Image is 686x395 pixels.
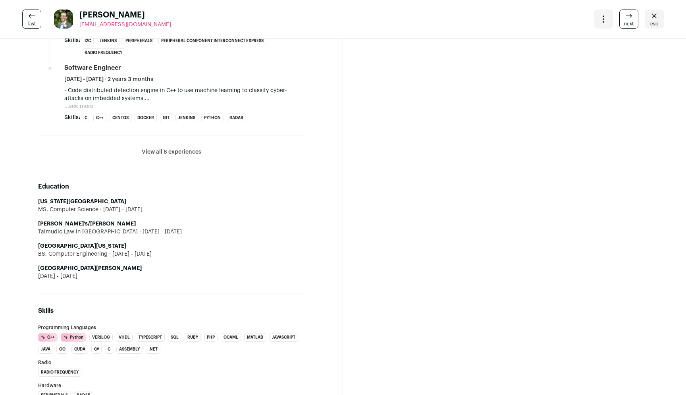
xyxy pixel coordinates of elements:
[645,10,664,29] a: Close
[204,333,218,342] li: PHP
[624,21,634,27] span: next
[38,345,53,354] li: Java
[64,87,304,102] p: - Code distributed detection engine in C++ to use machine learning to classify cyber-attacks on i...
[38,333,58,342] li: C++
[82,114,90,122] li: C
[138,228,182,236] span: [DATE] - [DATE]
[89,333,113,342] li: Verilog
[64,64,121,72] div: Software Engineer
[54,10,73,29] img: 6a5696fe094430ba53b6a4d82a37f18d5455448597a4e4b0bf595d19f8aa42f3.jpg
[38,228,304,236] div: Talmudic Law in [GEOGRAPHIC_DATA]
[38,368,81,377] li: Radio Frequency
[97,37,119,45] li: Jenkins
[135,114,157,122] li: Docker
[201,114,224,122] li: Python
[38,250,304,258] div: BS, Computer Engineering
[116,345,143,354] li: Assembly
[28,21,36,27] span: last
[79,22,171,27] span: [EMAIL_ADDRESS][DOMAIN_NAME]
[650,21,658,27] span: esc
[38,272,77,280] span: [DATE] - [DATE]
[619,10,638,29] a: next
[38,221,136,227] strong: [PERSON_NAME]'s/[PERSON_NAME]
[38,306,304,316] h2: Skills
[56,345,68,354] li: Go
[79,21,171,29] a: [EMAIL_ADDRESS][DOMAIN_NAME]
[175,114,198,122] li: Jenkins
[38,243,126,249] strong: [GEOGRAPHIC_DATA][US_STATE]
[185,333,201,342] li: Ruby
[269,333,298,342] li: JavaScript
[64,114,80,121] span: Skills:
[168,333,181,342] li: SQL
[160,114,172,122] li: Git
[91,345,102,354] li: C#
[38,325,304,330] h3: Programming Languages
[108,250,152,258] span: [DATE] - [DATE]
[38,182,304,191] h2: Education
[227,114,246,122] li: Radar
[123,37,155,45] li: PERIPHERALS
[61,333,86,342] li: Python
[38,199,126,204] strong: [US_STATE][GEOGRAPHIC_DATA]
[136,333,165,342] li: TypeScript
[221,333,241,342] li: OCaml
[38,383,304,388] h3: Hardware
[158,37,266,45] li: Peripheral Component Interconnect Express
[79,10,171,21] span: [PERSON_NAME]
[142,148,201,156] button: View all 8 experiences
[38,206,304,214] div: MS, Computer Science
[82,48,125,57] li: Radio Frequency
[22,10,41,29] a: last
[110,114,131,122] li: CentOS
[82,37,94,45] li: I2C
[98,206,143,214] span: [DATE] - [DATE]
[146,345,160,354] li: .NET
[93,114,106,122] li: C++
[105,345,113,354] li: C
[38,266,142,271] strong: [GEOGRAPHIC_DATA][PERSON_NAME]
[64,102,93,110] button: ...see more
[64,75,153,83] span: [DATE] - [DATE] · 2 years 3 months
[116,333,133,342] li: VHDL
[71,345,88,354] li: CUDA
[594,10,613,29] button: Open dropdown
[64,37,80,44] span: Skills:
[38,360,304,365] h3: Radio
[244,333,266,342] li: MATLAB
